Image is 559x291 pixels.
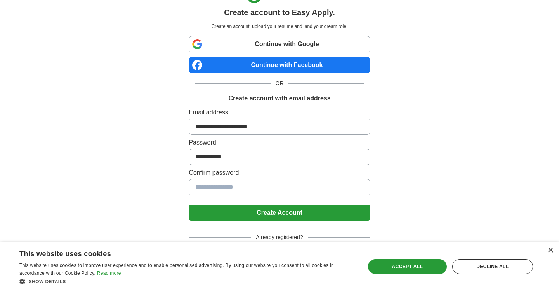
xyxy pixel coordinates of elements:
div: Close [547,248,553,253]
a: Read more, opens a new window [97,270,121,276]
button: Create Account [189,205,370,221]
span: OR [271,79,288,88]
label: Confirm password [189,168,370,177]
span: This website uses cookies to improve user experience and to enable personalised advertising. By u... [19,263,334,276]
div: This website uses cookies [19,247,336,258]
span: Show details [29,279,66,284]
div: Show details [19,277,355,285]
label: Email address [189,108,370,117]
h1: Create account with email address [228,94,330,103]
label: Password [189,138,370,147]
div: Accept all [368,259,447,274]
a: Continue with Google [189,36,370,52]
a: Continue with Facebook [189,57,370,73]
div: Decline all [452,259,533,274]
h1: Create account to Easy Apply. [224,7,335,18]
span: Already registered? [251,233,307,241]
p: Create an account, upload your resume and land your dream role. [190,23,368,30]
